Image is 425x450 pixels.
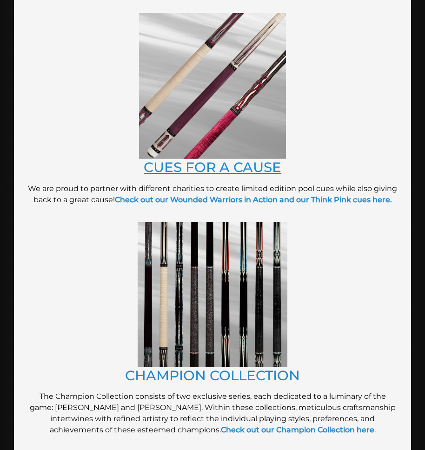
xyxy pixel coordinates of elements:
a: CHAMPION COLLECTION [125,367,300,384]
p: The Champion Collection consists of two exclusive series, each dedicated to a luminary of the gam... [28,391,397,436]
a: Check out our Wounded Warriors in Action and our Think Pink cues here. [115,195,392,204]
a: Check out our Champion Collection here [221,425,374,434]
p: We are proud to partner with different charities to create limited edition pool cues while also g... [28,183,397,205]
a: CUES FOR A CAUSE [144,159,281,175]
